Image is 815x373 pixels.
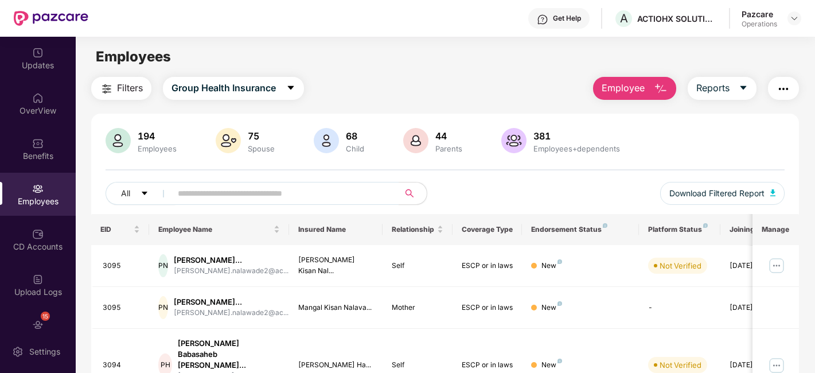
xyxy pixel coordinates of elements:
img: svg+xml;base64,PHN2ZyB4bWxucz0iaHR0cDovL3d3dy53My5vcmcvMjAwMC9zdmciIHhtbG5zOnhsaW5rPSJodHRwOi8vd3... [501,128,527,153]
span: Download Filtered Report [669,187,765,200]
div: Operations [742,20,777,29]
button: Download Filtered Report [660,182,785,205]
div: [DATE] [730,261,781,271]
img: svg+xml;base64,PHN2ZyBpZD0iRW5kb3JzZW1lbnRzIiB4bWxucz0iaHR0cDovL3d3dy53My5vcmcvMjAwMC9zdmciIHdpZH... [32,319,44,331]
div: [PERSON_NAME] Kisan Nal... [298,255,373,277]
span: Relationship [392,225,435,234]
div: 68 [344,130,366,142]
span: Reports [696,81,730,95]
button: Filters [91,77,151,100]
span: Employee Name [158,225,271,234]
img: svg+xml;base64,PHN2ZyBpZD0iSGVscC0zMngzMiIgeG1sbnM9Imh0dHA6Ly93d3cudzMub3JnLzIwMDAvc3ZnIiB3aWR0aD... [537,14,548,25]
div: 381 [531,130,622,142]
img: svg+xml;base64,PHN2ZyB4bWxucz0iaHR0cDovL3d3dy53My5vcmcvMjAwMC9zdmciIHhtbG5zOnhsaW5rPSJodHRwOi8vd3... [216,128,241,153]
img: svg+xml;base64,PHN2ZyBpZD0iRW1wbG95ZWVzIiB4bWxucz0iaHR0cDovL3d3dy53My5vcmcvMjAwMC9zdmciIHdpZHRoPS... [32,183,44,195]
th: Coverage Type [453,214,522,245]
div: [PERSON_NAME]... [174,255,288,266]
img: svg+xml;base64,PHN2ZyBpZD0iRHJvcGRvd24tMzJ4MzIiIHhtbG5zPSJodHRwOi8vd3d3LnczLm9yZy8yMDAwL3N2ZyIgd2... [790,14,799,23]
span: Employees [96,48,171,65]
img: manageButton [767,257,786,275]
button: search [399,182,427,205]
div: 75 [245,130,277,142]
div: Employees+dependents [531,144,622,153]
div: ESCP or in laws [462,302,513,313]
div: Spouse [245,144,277,153]
button: Reportscaret-down [688,77,756,100]
img: svg+xml;base64,PHN2ZyB4bWxucz0iaHR0cDovL3d3dy53My5vcmcvMjAwMC9zdmciIHhtbG5zOnhsaW5rPSJodHRwOi8vd3... [654,82,668,96]
img: svg+xml;base64,PHN2ZyBpZD0iVXBkYXRlZCIgeG1sbnM9Imh0dHA6Ly93d3cudzMub3JnLzIwMDAvc3ZnIiB3aWR0aD0iMj... [32,47,44,59]
img: svg+xml;base64,PHN2ZyB4bWxucz0iaHR0cDovL3d3dy53My5vcmcvMjAwMC9zdmciIHdpZHRoPSI4IiBoZWlnaHQ9IjgiIH... [603,223,607,228]
div: PN [158,296,168,319]
img: svg+xml;base64,PHN2ZyB4bWxucz0iaHR0cDovL3d3dy53My5vcmcvMjAwMC9zdmciIHdpZHRoPSIyNCIgaGVpZ2h0PSIyNC... [100,82,114,96]
div: [PERSON_NAME]... [174,297,288,308]
div: 3095 [103,261,141,271]
div: PN [158,254,168,277]
div: [PERSON_NAME].nalawade2@ac... [174,266,288,277]
div: Not Verified [660,359,701,371]
div: [PERSON_NAME] Babasaheb [PERSON_NAME]... [178,338,280,371]
img: svg+xml;base64,PHN2ZyB4bWxucz0iaHR0cDovL3d3dy53My5vcmcvMjAwMC9zdmciIHdpZHRoPSI4IiBoZWlnaHQ9IjgiIH... [557,259,562,264]
div: ACTIOHX SOLUTIONS PRIVATE LIMITED [637,13,717,24]
th: Joining Date [720,214,790,245]
button: Group Health Insurancecaret-down [163,77,304,100]
div: 194 [135,130,179,142]
td: - [639,287,720,329]
div: Platform Status [648,225,711,234]
span: A [620,11,628,25]
div: New [541,360,562,371]
img: svg+xml;base64,PHN2ZyBpZD0iSG9tZSIgeG1sbnM9Imh0dHA6Ly93d3cudzMub3JnLzIwMDAvc3ZnIiB3aWR0aD0iMjAiIG... [32,92,44,104]
span: caret-down [739,83,748,94]
div: ESCP or in laws [462,360,513,371]
div: [DATE] [730,302,781,313]
img: svg+xml;base64,PHN2ZyB4bWxucz0iaHR0cDovL3d3dy53My5vcmcvMjAwMC9zdmciIHhtbG5zOnhsaW5rPSJodHRwOi8vd3... [106,128,131,153]
img: svg+xml;base64,PHN2ZyB4bWxucz0iaHR0cDovL3d3dy53My5vcmcvMjAwMC9zdmciIHdpZHRoPSI4IiBoZWlnaHQ9IjgiIH... [557,359,562,363]
img: svg+xml;base64,PHN2ZyB4bWxucz0iaHR0cDovL3d3dy53My5vcmcvMjAwMC9zdmciIHhtbG5zOnhsaW5rPSJodHRwOi8vd3... [314,128,339,153]
th: EID [91,214,150,245]
img: svg+xml;base64,PHN2ZyBpZD0iVXBsb2FkX0xvZ3MiIGRhdGEtbmFtZT0iVXBsb2FkIExvZ3MiIHhtbG5zPSJodHRwOi8vd3... [32,274,44,285]
div: 3095 [103,302,141,313]
div: Settings [26,346,64,358]
div: Get Help [553,14,581,23]
div: ESCP or in laws [462,261,513,271]
div: Mother [392,302,443,313]
div: Self [392,261,443,271]
span: search [399,189,421,198]
div: 3094 [103,360,141,371]
span: caret-down [286,83,295,94]
div: Child [344,144,366,153]
div: Endorsement Status [531,225,629,234]
span: caret-down [141,189,149,199]
div: Mangal Kisan Nalava... [298,302,373,313]
button: Employee [593,77,676,100]
img: New Pazcare Logo [14,11,88,26]
img: svg+xml;base64,PHN2ZyBpZD0iQmVuZWZpdHMiIHhtbG5zPSJodHRwOi8vd3d3LnczLm9yZy8yMDAwL3N2ZyIgd2lkdGg9Ij... [32,138,44,149]
div: 44 [433,130,465,142]
button: Allcaret-down [106,182,176,205]
div: New [541,261,562,271]
img: svg+xml;base64,PHN2ZyB4bWxucz0iaHR0cDovL3d3dy53My5vcmcvMjAwMC9zdmciIHhtbG5zOnhsaW5rPSJodHRwOi8vd3... [403,128,428,153]
img: svg+xml;base64,PHN2ZyB4bWxucz0iaHR0cDovL3d3dy53My5vcmcvMjAwMC9zdmciIHdpZHRoPSIyNCIgaGVpZ2h0PSIyNC... [777,82,790,96]
span: All [121,187,130,200]
div: [PERSON_NAME].nalawade2@ac... [174,308,288,318]
span: Employee [602,81,645,95]
div: Employees [135,144,179,153]
th: Relationship [383,214,453,245]
img: svg+xml;base64,PHN2ZyB4bWxucz0iaHR0cDovL3d3dy53My5vcmcvMjAwMC9zdmciIHhtbG5zOnhsaW5rPSJodHRwOi8vd3... [770,189,776,196]
span: EID [100,225,132,234]
div: Not Verified [660,260,701,271]
img: svg+xml;base64,PHN2ZyBpZD0iU2V0dGluZy0yMHgyMCIgeG1sbnM9Imh0dHA6Ly93d3cudzMub3JnLzIwMDAvc3ZnIiB3aW... [12,346,24,358]
th: Employee Name [149,214,289,245]
div: 15 [41,312,50,321]
th: Insured Name [289,214,383,245]
div: Pazcare [742,9,777,20]
div: Parents [433,144,465,153]
div: New [541,302,562,313]
span: Group Health Insurance [171,81,276,95]
img: svg+xml;base64,PHN2ZyB4bWxucz0iaHR0cDovL3d3dy53My5vcmcvMjAwMC9zdmciIHdpZHRoPSI4IiBoZWlnaHQ9IjgiIH... [557,301,562,306]
img: svg+xml;base64,PHN2ZyBpZD0iQ0RfQWNjb3VudHMiIGRhdGEtbmFtZT0iQ0QgQWNjb3VudHMiIHhtbG5zPSJodHRwOi8vd3... [32,228,44,240]
div: [PERSON_NAME] Ha... [298,360,373,371]
div: [DATE] [730,360,781,371]
span: Filters [117,81,143,95]
th: Manage [752,214,799,245]
img: svg+xml;base64,PHN2ZyB4bWxucz0iaHR0cDovL3d3dy53My5vcmcvMjAwMC9zdmciIHdpZHRoPSI4IiBoZWlnaHQ9IjgiIH... [703,223,708,228]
